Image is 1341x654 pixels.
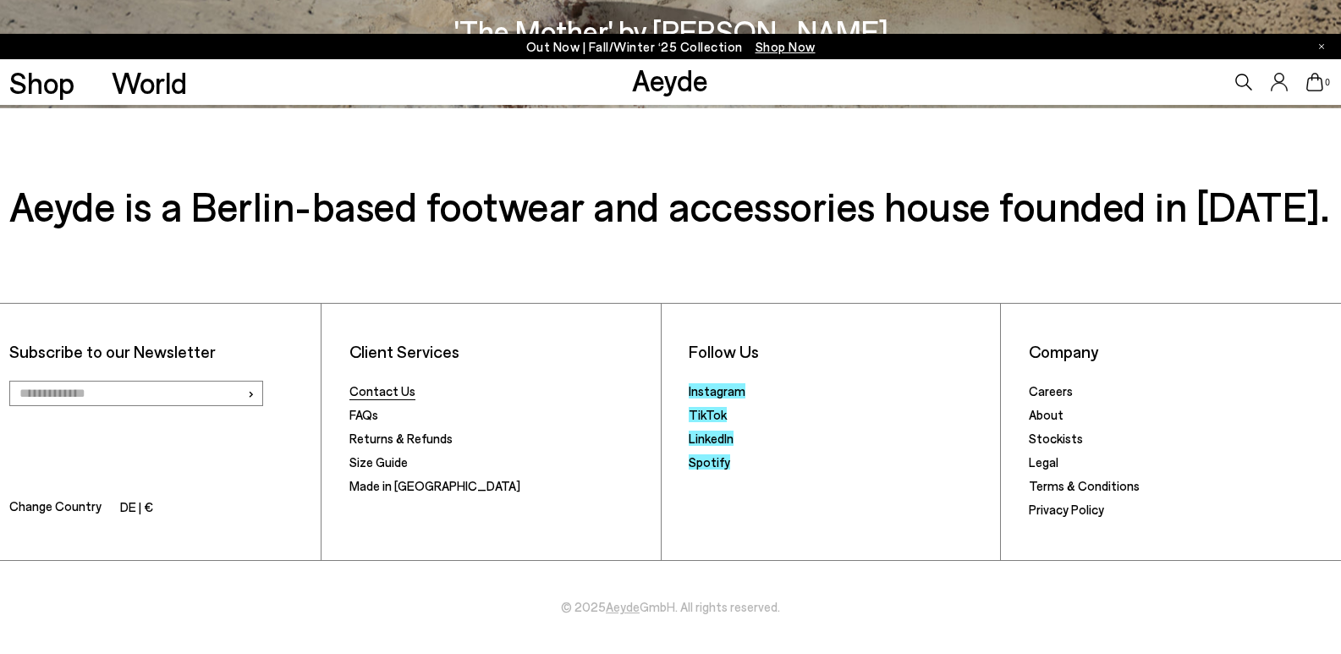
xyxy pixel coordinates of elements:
[689,431,734,446] a: LinkedIn
[349,407,378,422] a: FAQs
[1029,383,1073,398] a: Careers
[689,407,727,422] a: TikTok
[9,341,311,362] p: Subscribe to our Newsletter
[1029,502,1104,517] a: Privacy Policy
[9,183,1332,229] h3: Aeyde is a Berlin-based footwear and accessories house founded in [DATE].
[1323,78,1332,87] span: 0
[247,381,255,405] span: ›
[1029,478,1140,493] a: Terms & Conditions
[526,36,816,58] p: Out Now | Fall/Winter ‘25 Collection
[112,68,187,97] a: World
[1029,431,1083,446] a: Stockists
[349,383,415,398] a: Contact Us
[9,68,74,97] a: Shop
[453,16,888,46] h3: 'The Mother' by [PERSON_NAME]
[1029,341,1332,362] li: Company
[1029,407,1063,422] a: About
[120,497,153,520] li: DE | €
[689,454,730,470] a: Spotify
[689,341,991,362] li: Follow Us
[9,496,102,520] span: Change Country
[632,62,708,97] a: Aeyde
[1029,454,1058,470] a: Legal
[1306,73,1323,91] a: 0
[756,39,816,54] span: Navigate to /collections/new-in
[349,478,520,493] a: Made in [GEOGRAPHIC_DATA]
[689,383,745,398] a: Instagram
[606,599,640,614] a: Aeyde
[349,454,408,470] a: Size Guide
[349,341,651,362] li: Client Services
[349,431,453,446] a: Returns & Refunds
